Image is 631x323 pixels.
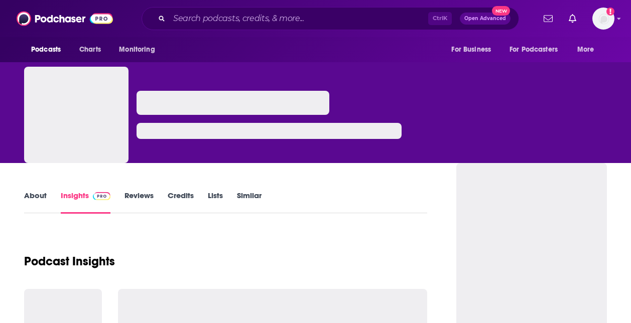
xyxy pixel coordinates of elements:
[119,43,155,57] span: Monitoring
[510,43,558,57] span: For Podcasters
[492,6,510,16] span: New
[592,8,614,30] span: Logged in as Padilla_3
[606,8,614,16] svg: Add a profile image
[444,40,503,59] button: open menu
[168,191,194,214] a: Credits
[112,40,168,59] button: open menu
[237,191,262,214] a: Similar
[169,11,428,27] input: Search podcasts, credits, & more...
[565,10,580,27] a: Show notifications dropdown
[73,40,107,59] a: Charts
[577,43,594,57] span: More
[570,40,607,59] button: open menu
[540,10,557,27] a: Show notifications dropdown
[93,192,110,200] img: Podchaser Pro
[24,191,47,214] a: About
[592,8,614,30] img: User Profile
[460,13,511,25] button: Open AdvancedNew
[464,16,506,21] span: Open Advanced
[503,40,572,59] button: open menu
[142,7,519,30] div: Search podcasts, credits, & more...
[79,43,101,57] span: Charts
[61,191,110,214] a: InsightsPodchaser Pro
[17,9,113,28] img: Podchaser - Follow, Share and Rate Podcasts
[124,191,154,214] a: Reviews
[451,43,491,57] span: For Business
[24,40,74,59] button: open menu
[31,43,61,57] span: Podcasts
[428,12,452,25] span: Ctrl K
[24,254,115,269] h1: Podcast Insights
[592,8,614,30] button: Show profile menu
[208,191,223,214] a: Lists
